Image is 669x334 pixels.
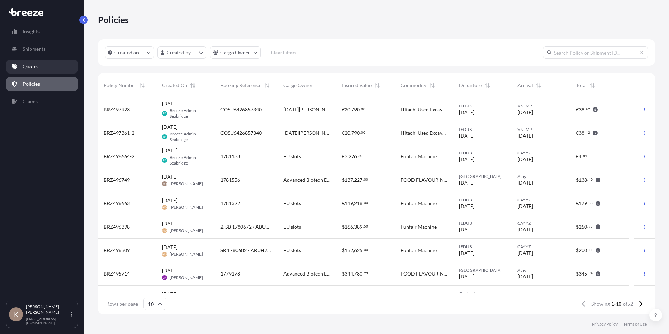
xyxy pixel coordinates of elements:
[353,224,354,229] span: ,
[350,131,351,135] span: ,
[220,49,251,56] p: Cargo Owner
[210,46,261,59] button: cargoOwner Filter options
[345,271,353,276] span: 344
[220,106,262,113] span: COSU6426857340
[589,225,593,228] span: 75
[459,150,506,156] span: IEDUB
[579,248,587,253] span: 200
[579,201,587,206] span: 179
[576,271,579,276] span: $
[459,132,474,139] span: [DATE]
[459,267,506,273] span: [GEOGRAPHIC_DATA]
[167,49,191,56] p: Created by
[579,178,587,182] span: 138
[220,82,261,89] span: Booking Reference
[363,225,364,228] span: .
[585,131,585,134] span: .
[364,272,368,274] span: 23
[576,107,579,112] span: €
[342,178,345,182] span: $
[517,132,533,139] span: [DATE]
[163,180,167,187] span: KO
[592,321,618,327] a: Privacy Policy
[361,131,365,134] span: 00
[587,249,588,251] span: .
[517,150,565,156] span: CAYYZ
[353,248,354,253] span: ,
[357,155,358,157] span: .
[360,131,361,134] span: .
[283,82,313,89] span: Cargo Owner
[23,98,38,105] p: Claims
[582,155,583,157] span: .
[26,316,69,325] p: [EMAIL_ADDRESS][DOMAIN_NAME]
[588,81,597,90] button: Sort
[351,131,360,135] span: 790
[363,249,364,251] span: .
[162,204,167,211] span: ND
[364,249,368,251] span: 00
[459,203,474,210] span: [DATE]
[345,131,350,135] span: 20
[104,223,130,230] span: BRZ496398
[459,291,506,297] span: Colchester
[345,201,353,206] span: 119
[517,273,533,280] span: [DATE]
[23,81,40,88] p: Policies
[517,127,565,132] span: VNLMP
[263,81,271,90] button: Sort
[587,202,588,204] span: .
[401,200,437,207] span: Funfair Machine
[586,131,590,134] span: 42
[589,249,593,251] span: 11
[220,247,272,254] span: SB 1780682 / ABUH7046 / Invoice 0237 / VAL
[170,251,203,257] span: [PERSON_NAME]
[459,221,506,226] span: IEDUB
[587,272,588,274] span: .
[6,60,78,74] a: Quotes
[342,248,345,253] span: $
[459,179,474,186] span: [DATE]
[14,311,18,318] span: K
[345,178,353,182] span: 137
[220,200,240,207] span: 1781322
[401,247,437,254] span: Funfair Machine
[220,153,240,160] span: 1781133
[373,81,381,90] button: Sort
[170,275,203,280] span: [PERSON_NAME]
[517,267,565,273] span: Athy
[623,321,647,327] p: Terms of Use
[163,110,166,117] span: BS
[586,108,590,110] span: 42
[23,28,40,35] p: Insights
[589,178,593,181] span: 40
[517,244,565,250] span: CAYYZ
[104,82,136,89] span: Policy Number
[459,273,474,280] span: [DATE]
[283,176,331,183] span: Advanced Biotech Europe GmbH
[401,223,437,230] span: Funfair Machine
[354,178,362,182] span: 227
[342,224,345,229] span: $
[347,154,348,159] span: ,
[26,304,69,315] p: [PERSON_NAME] [PERSON_NAME]
[589,272,593,274] span: 94
[283,270,331,277] span: Advanced Biotech Europe GmbH
[348,154,357,159] span: 226
[170,108,209,119] span: Breeze.Admin Seabridge
[364,178,368,181] span: 00
[104,247,130,254] span: BRZ496309
[220,223,272,230] span: 2. SB 1780672 / ABUH7047 / Invoice 0236 / VAL
[162,267,177,274] span: [DATE]
[576,224,579,229] span: $
[6,95,78,109] a: Claims
[104,200,130,207] span: BRZ496663
[342,82,372,89] span: Insured Value
[345,248,353,253] span: 132
[220,176,240,183] span: 1781556
[517,250,533,257] span: [DATE]
[459,197,506,203] span: IEDUB
[579,131,584,135] span: 38
[585,108,585,110] span: .
[105,46,154,59] button: createdOn Filter options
